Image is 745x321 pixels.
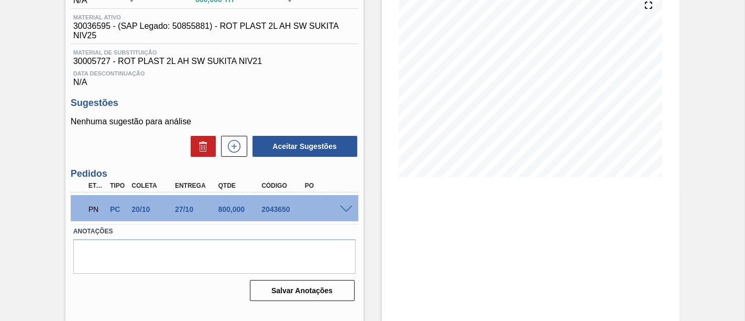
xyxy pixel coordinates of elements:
div: PO [302,182,349,189]
div: Coleta [129,182,176,189]
div: Pedido em Negociação [86,198,107,221]
div: 2043650 [259,205,306,213]
div: Excluir Sugestões [185,136,216,157]
div: 800,000 [216,205,263,213]
div: 27/10/2025 [172,205,220,213]
div: Código [259,182,306,189]
div: Tipo [107,182,128,189]
div: Qtde [216,182,263,189]
div: Aceitar Sugestões [247,135,358,158]
h3: Pedidos [71,168,358,179]
div: Entrega [172,182,220,189]
p: Nenhuma sugestão para análise [71,117,358,126]
span: Data Descontinuação [73,70,356,77]
span: Material de Substituição [73,49,356,56]
div: 20/10/2025 [129,205,176,213]
button: Salvar Anotações [250,280,355,301]
button: Aceitar Sugestões [253,136,357,157]
label: Anotações [73,224,356,239]
div: Etapa [86,182,107,189]
div: Nova sugestão [216,136,247,157]
span: 30036595 - (SAP Legado: 50855881) - ROT PLAST 2L AH SW SUKITA NIV25 [73,22,361,40]
p: PN [89,205,104,213]
div: N/A [71,66,358,87]
span: 30005727 - ROT PLAST 2L AH SW SUKITA NIV21 [73,57,356,66]
span: Material ativo [73,14,361,20]
h3: Sugestões [71,98,358,109]
div: Pedido de Compra [107,205,128,213]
